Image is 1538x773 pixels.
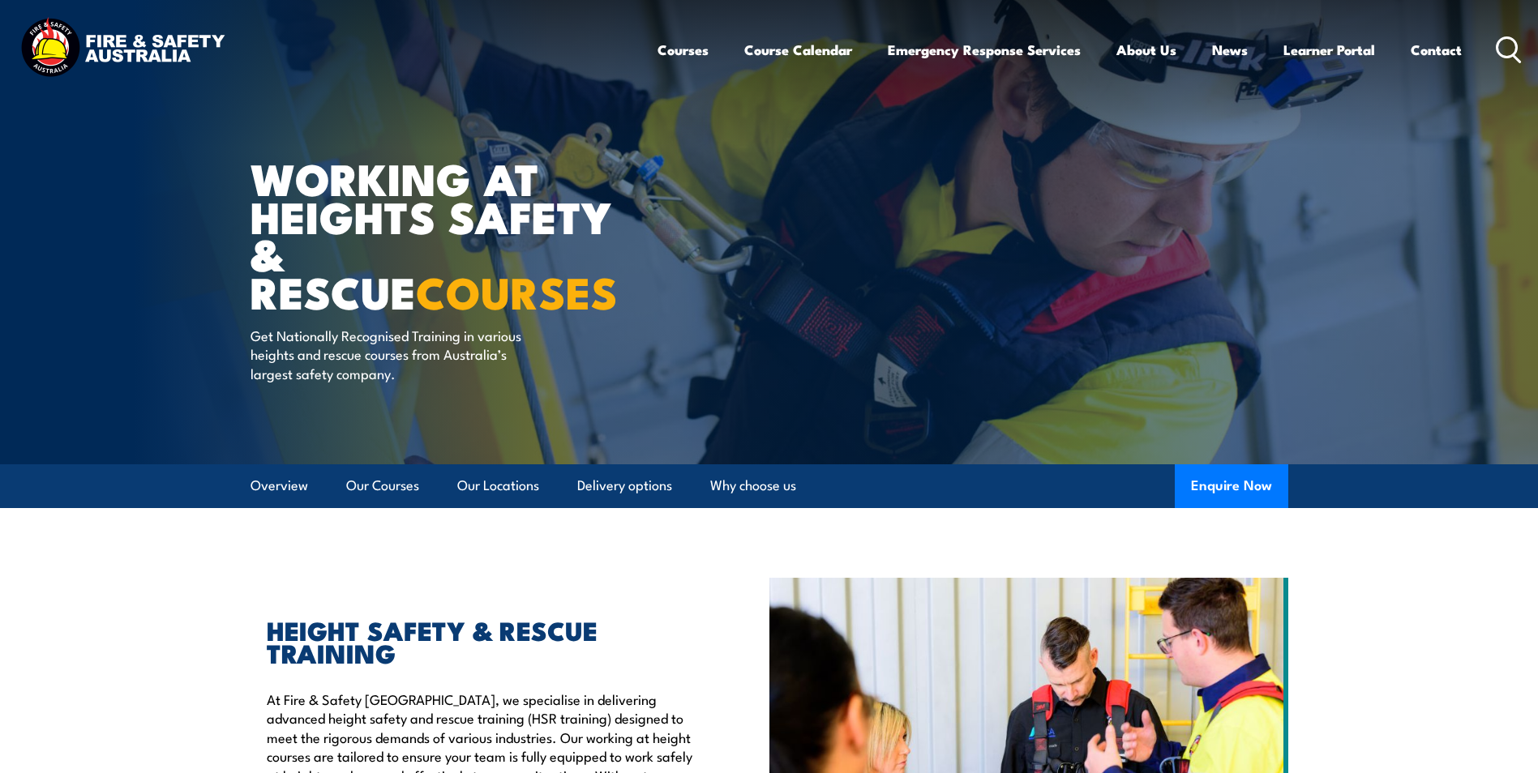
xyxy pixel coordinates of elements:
[710,464,796,507] a: Why choose us
[251,464,308,507] a: Overview
[346,464,419,507] a: Our Courses
[1175,464,1288,508] button: Enquire Now
[416,257,618,324] strong: COURSES
[251,326,546,382] p: Get Nationally Recognised Training in various heights and rescue courses from Australia’s largest...
[1283,28,1375,71] a: Learner Portal
[658,28,709,71] a: Courses
[1411,28,1462,71] a: Contact
[1212,28,1248,71] a: News
[267,618,695,664] h2: HEIGHT SAFETY & RESCUE TRAINING
[577,464,672,507] a: Delivery options
[1116,28,1176,71] a: About Us
[888,28,1081,71] a: Emergency Response Services
[251,159,651,310] h1: WORKING AT HEIGHTS SAFETY & RESCUE
[744,28,852,71] a: Course Calendar
[457,464,539,507] a: Our Locations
